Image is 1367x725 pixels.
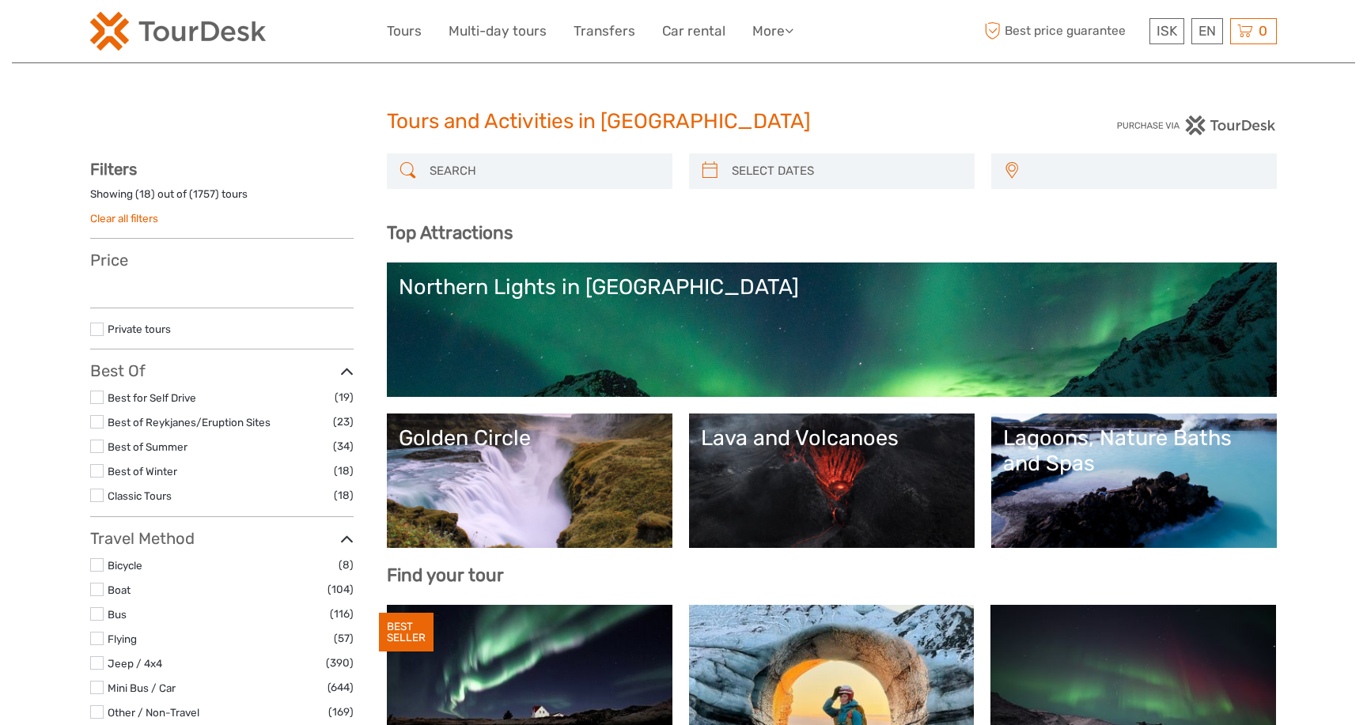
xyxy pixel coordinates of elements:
[1003,425,1265,477] div: Lagoons, Nature Baths and Spas
[108,323,171,335] a: Private tours
[399,274,1265,300] div: Northern Lights in [GEOGRAPHIC_DATA]
[330,605,354,623] span: (116)
[701,425,963,451] div: Lava and Volcanoes
[108,608,127,621] a: Bus
[399,425,661,451] div: Golden Circle
[108,391,196,404] a: Best for Self Drive
[334,629,354,648] span: (57)
[339,556,354,574] span: (8)
[725,157,967,185] input: SELECT DATES
[701,425,963,536] a: Lava and Volcanoes
[90,529,354,548] h3: Travel Method
[399,274,1265,385] a: Northern Lights in [GEOGRAPHIC_DATA]
[752,20,793,43] a: More
[108,559,142,572] a: Bicycle
[108,440,187,453] a: Best of Summer
[193,187,215,202] label: 1757
[108,706,199,719] a: Other / Non-Travel
[108,489,172,502] a: Classic Tours
[108,465,177,478] a: Best of Winter
[326,654,354,672] span: (390)
[1157,23,1177,39] span: ISK
[399,425,661,536] a: Golden Circle
[328,678,354,697] span: (644)
[90,361,354,380] h3: Best Of
[333,413,354,431] span: (23)
[379,613,434,652] div: BEST SELLER
[423,157,665,185] input: SEARCH
[1256,23,1270,39] span: 0
[334,462,354,480] span: (18)
[449,20,547,43] a: Multi-day tours
[335,388,354,406] span: (19)
[980,18,1145,44] span: Best price guarantee
[108,583,131,596] a: Boat
[574,20,635,43] a: Transfers
[328,580,354,599] span: (104)
[90,12,266,51] img: 120-15d4194f-c635-41b9-a512-a3cb382bfb57_logo_small.png
[334,486,354,504] span: (18)
[90,251,354,270] h3: Price
[387,222,513,244] b: Top Attractions
[139,187,151,202] label: 18
[108,632,137,645] a: Flying
[108,682,176,694] a: Mini Bus / Car
[387,109,980,134] h1: Tours and Activities in [GEOGRAPHIC_DATA]
[90,160,137,179] strong: Filters
[108,416,271,429] a: Best of Reykjanes/Eruption Sites
[387,20,422,43] a: Tours
[333,437,354,455] span: (34)
[662,20,725,43] a: Car rental
[90,187,354,211] div: Showing ( ) out of ( ) tours
[108,657,162,670] a: Jeep / 4x4
[387,565,504,586] b: Find your tour
[90,212,158,225] a: Clear all filters
[328,703,354,721] span: (169)
[1116,115,1277,135] img: PurchaseViaTourDesk.png
[1191,18,1223,44] div: EN
[1003,425,1265,536] a: Lagoons, Nature Baths and Spas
